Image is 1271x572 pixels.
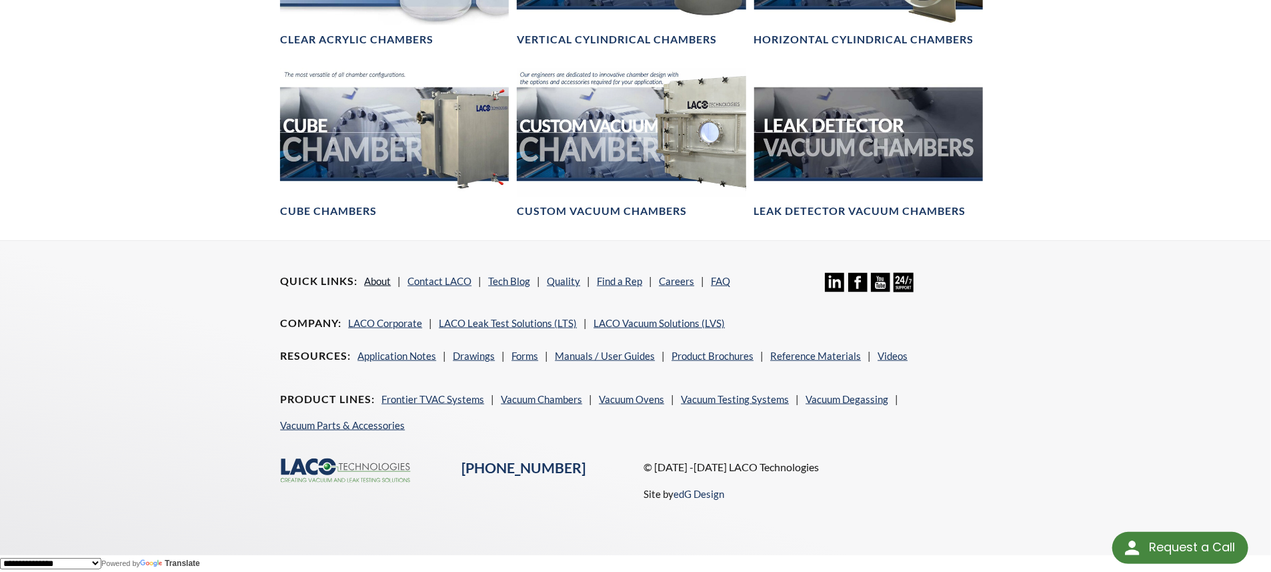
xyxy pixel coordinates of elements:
[681,393,789,405] a: Vacuum Testing Systems
[462,459,586,477] a: [PHONE_NUMBER]
[770,350,861,362] a: Reference Materials
[894,273,913,292] img: 24/7 Support Icon
[644,486,724,502] p: Site by
[280,33,433,47] h4: Clear Acrylic Chambers
[364,275,391,287] a: About
[501,393,582,405] a: Vacuum Chambers
[348,317,422,329] a: LACO Corporate
[280,274,357,288] h4: Quick Links
[555,350,655,362] a: Manuals / User Guides
[439,317,577,329] a: LACO Leak Test Solutions (LTS)
[1112,532,1248,564] div: Request a Call
[894,282,913,294] a: 24/7 Support
[407,275,471,287] a: Contact LACO
[593,317,725,329] a: LACO Vacuum Solutions (LVS)
[599,393,664,405] a: Vacuum Ovens
[280,204,377,218] h4: Cube Chambers
[644,459,991,476] p: © [DATE] -[DATE] LACO Technologies
[754,204,966,218] h4: Leak Detector Vacuum Chambers
[674,488,724,500] a: edG Design
[547,275,580,287] a: Quality
[597,275,642,287] a: Find a Rep
[672,350,754,362] a: Product Brochures
[659,275,694,287] a: Careers
[453,350,495,362] a: Drawings
[280,392,375,406] h4: Product Lines
[1122,537,1143,559] img: round button
[517,33,717,47] h4: Vertical Cylindrical Chambers
[511,350,538,362] a: Forms
[357,350,436,362] a: Application Notes
[280,349,351,363] h4: Resources
[878,350,908,362] a: Videos
[140,559,200,568] a: Translate
[711,275,730,287] a: FAQ
[488,275,530,287] a: Tech Blog
[806,393,888,405] a: Vacuum Degassing
[517,204,687,218] h4: Custom Vacuum Chambers
[381,393,484,405] a: Frontier TVAC Systems
[517,68,746,218] a: Custom Vacuum Chamber headerCustom Vacuum Chambers
[1149,532,1235,563] div: Request a Call
[280,316,341,330] h4: Company
[280,68,509,218] a: Cube Chambers headerCube Chambers
[140,560,165,569] img: Google Translate
[754,68,983,218] a: Leak Test Vacuum Chambers headerLeak Detector Vacuum Chambers
[280,419,405,431] a: Vacuum Parts & Accessories
[754,33,974,47] h4: Horizontal Cylindrical Chambers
